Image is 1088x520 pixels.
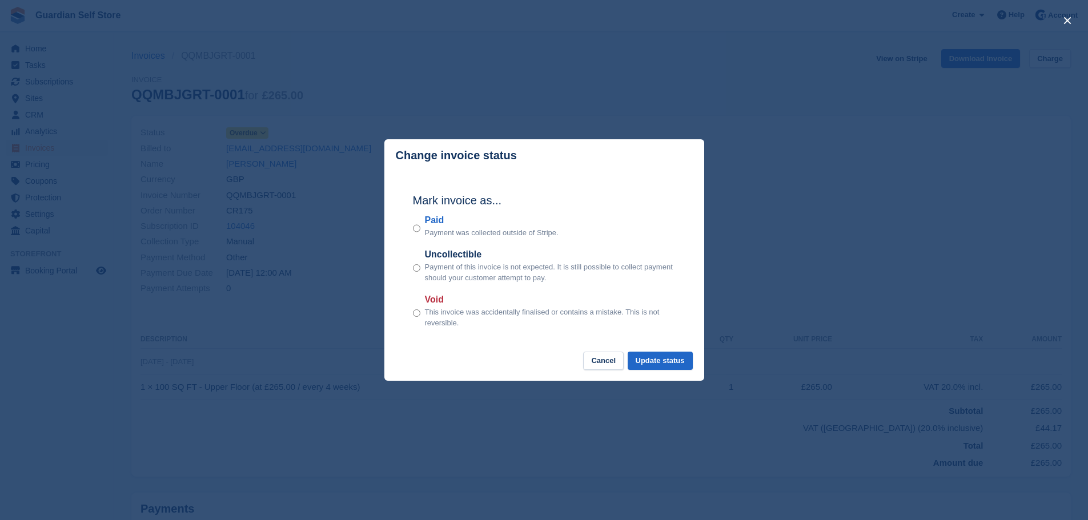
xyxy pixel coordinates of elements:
[628,352,693,370] button: Update status
[425,307,676,329] p: This invoice was accidentally finalised or contains a mistake. This is not reversible.
[1058,11,1077,30] button: close
[425,261,676,284] p: Payment of this invoice is not expected. It is still possible to collect payment should your cust...
[425,227,559,239] p: Payment was collected outside of Stripe.
[396,149,517,162] p: Change invoice status
[583,352,624,370] button: Cancel
[425,293,676,307] label: Void
[425,248,676,261] label: Uncollectible
[425,213,559,227] label: Paid
[413,192,676,209] h2: Mark invoice as...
